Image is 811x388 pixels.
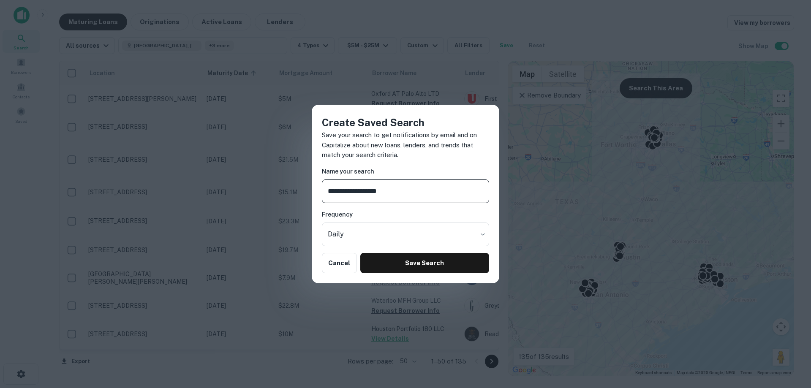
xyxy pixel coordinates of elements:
button: Cancel [322,253,357,273]
h4: Create Saved Search [322,115,489,130]
iframe: Chat Widget [769,320,811,361]
h6: Name your search [322,167,489,176]
p: Save your search to get notifications by email and on Capitalize about new loans, lenders, and tr... [322,130,489,160]
div: Without label [322,222,489,246]
h6: Frequency [322,210,489,219]
button: Save Search [360,253,489,273]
